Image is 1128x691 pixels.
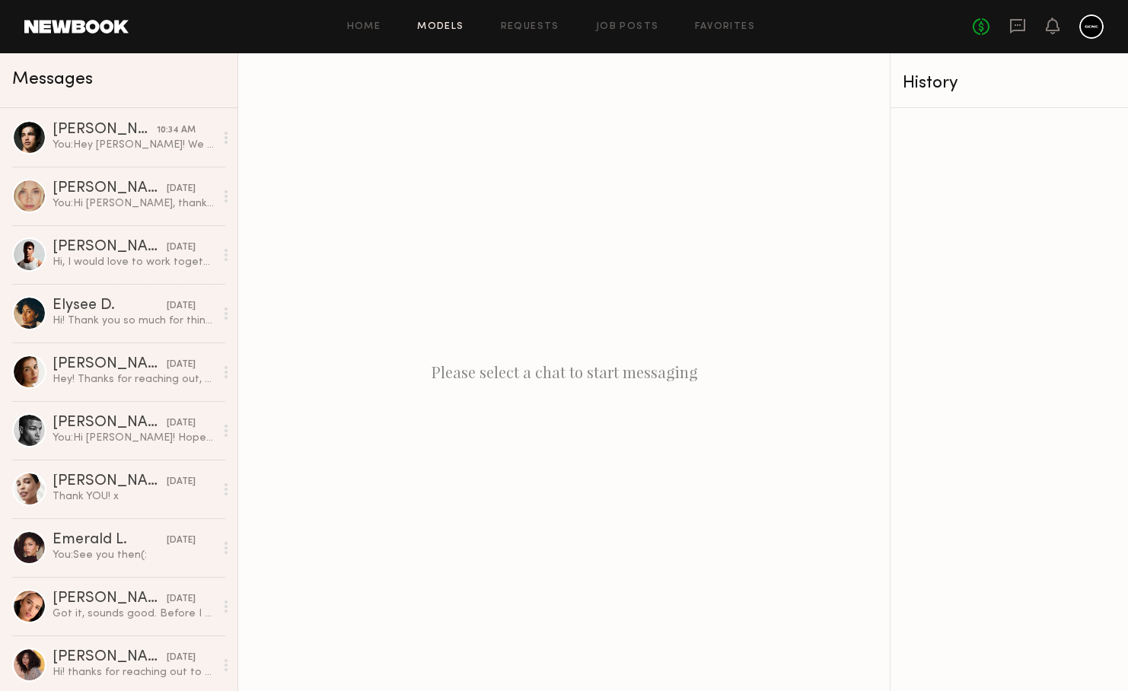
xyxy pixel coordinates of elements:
div: [PERSON_NAME] [53,650,167,665]
div: [PERSON_NAME] [53,123,157,138]
div: Got it, sounds good. Before I️ move forward with scheduling the casting could I️ please learn a b... [53,607,215,621]
div: [PERSON_NAME] [53,240,167,255]
div: [DATE] [167,533,196,548]
div: Please select a chat to start messaging [238,53,890,691]
div: [DATE] [167,299,196,314]
a: Favorites [695,22,755,32]
a: Home [347,22,381,32]
a: Models [417,22,464,32]
div: [DATE] [167,416,196,431]
div: [PERSON_NAME] [53,416,167,431]
div: Hey! Thanks for reaching out, would love to work together! I don’t have a car right now, so depen... [53,372,215,387]
div: [DATE] [167,592,196,607]
div: [PERSON_NAME] [53,591,167,607]
div: Hi! thanks for reaching out to me! what are the details of the job? Rate, usage, brand etc thanks... [53,665,215,680]
div: Hi! Thank you so much for thinking of me and reaching out:) I’m available [DATE] before 11am, if ... [53,314,215,328]
div: You: Hi [PERSON_NAME]! Hope all is well! I wanted to reach out because we would love to work with... [53,431,215,445]
div: Elysee D. [53,298,167,314]
div: [DATE] [167,475,196,489]
a: Requests [501,22,559,32]
span: Messages [12,71,93,88]
div: Thank YOU! x [53,489,215,504]
div: [PERSON_NAME] [53,474,167,489]
div: You: See you then(: [53,548,215,562]
div: [DATE] [167,651,196,665]
div: Hi, I would love to work together as well. I am traveling until 8/23 so I cannot until then thank... [53,255,215,269]
div: You: Hey [PERSON_NAME]! We would love to do a three hour sunset shoot with you at [GEOGRAPHIC_DAT... [53,138,215,152]
div: [PERSON_NAME] [53,181,167,196]
div: [DATE] [167,182,196,196]
div: [DATE] [167,358,196,372]
div: Emerald L. [53,533,167,548]
a: Job Posts [596,22,659,32]
div: 10:34 AM [157,123,196,138]
div: History [903,75,1116,92]
div: You: Hi [PERSON_NAME], thanks for getting back to me! Sounds good (: [53,196,215,211]
div: [DATE] [167,240,196,255]
div: [PERSON_NAME] [53,357,167,372]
